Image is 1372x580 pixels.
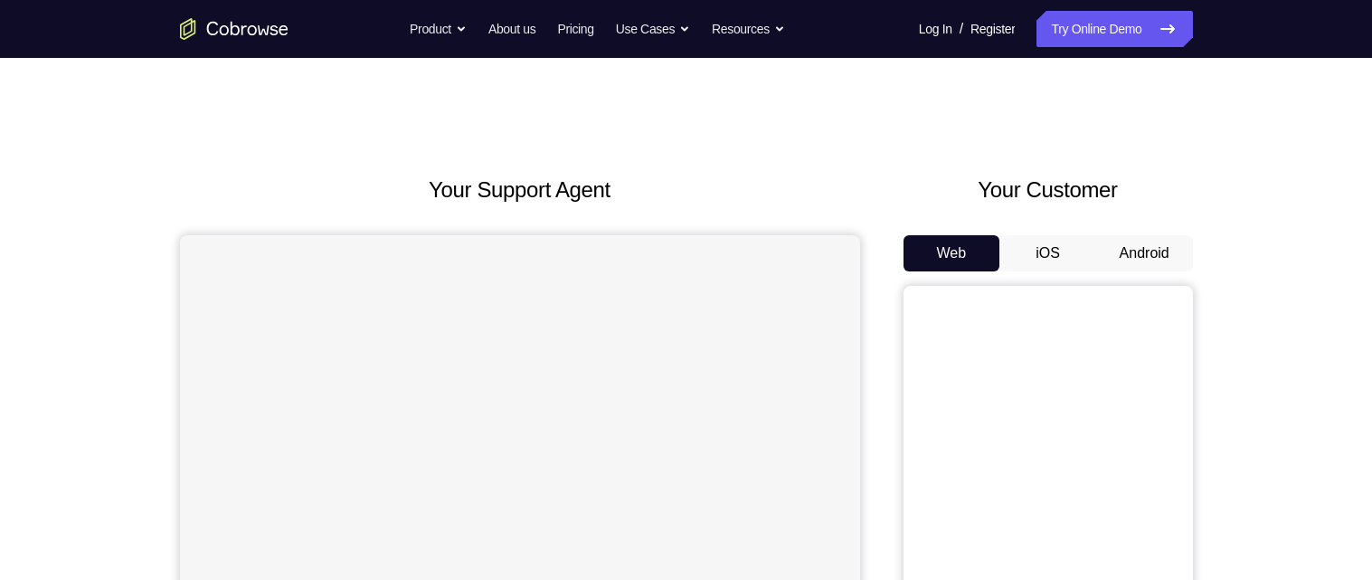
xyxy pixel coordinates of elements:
h2: Your Support Agent [180,174,860,206]
a: Go to the home page [180,18,289,40]
h2: Your Customer [904,174,1193,206]
a: Try Online Demo [1036,11,1192,47]
button: Android [1096,235,1193,271]
button: Web [904,235,1000,271]
a: Register [970,11,1015,47]
a: Log In [919,11,952,47]
span: / [960,18,963,40]
button: Use Cases [616,11,690,47]
a: Pricing [557,11,593,47]
a: About us [488,11,535,47]
button: iOS [999,235,1096,271]
button: Resources [712,11,785,47]
button: Product [410,11,467,47]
